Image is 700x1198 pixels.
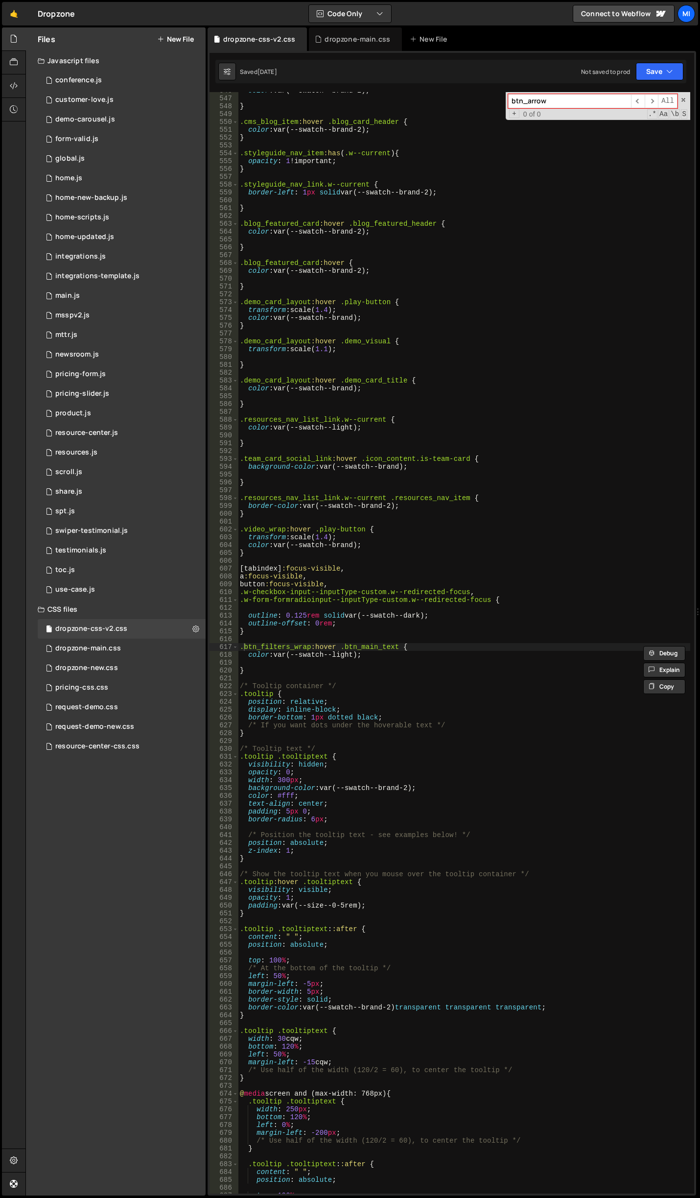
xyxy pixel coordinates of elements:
[55,76,102,85] div: conference.js
[410,34,451,44] div: New File
[210,588,238,596] div: 610
[55,468,82,477] div: scroll.js
[210,643,238,651] div: 617
[55,683,108,692] div: pricing-css.css
[210,431,238,439] div: 590
[210,298,238,306] div: 573
[55,174,82,183] div: home.js
[240,68,277,76] div: Saved
[55,291,80,300] div: main.js
[645,94,658,108] span: ​
[210,110,238,118] div: 549
[210,698,238,706] div: 624
[223,34,295,44] div: dropzone-css-v2.css
[38,266,206,286] div: 9831/35453.js
[210,118,238,126] div: 550
[210,988,238,996] div: 661
[210,1137,238,1145] div: 680
[210,972,238,980] div: 659
[210,439,238,447] div: 591
[55,487,82,496] div: share.js
[38,521,206,541] div: 9831/45081.js
[210,384,238,392] div: 584
[210,1098,238,1105] div: 675
[210,1027,238,1035] div: 666
[210,455,238,463] div: 593
[210,353,238,361] div: 580
[210,1184,238,1192] div: 686
[210,808,238,815] div: 638
[38,364,206,384] div: 9831/44484.js
[210,157,238,165] div: 555
[210,142,238,149] div: 553
[38,639,206,658] div: 9831/21745.css
[210,784,238,792] div: 635
[38,149,206,168] div: 9831/25080.js
[210,1121,238,1129] div: 678
[210,565,238,573] div: 607
[210,541,238,549] div: 604
[210,917,238,925] div: 652
[157,35,194,43] button: New File
[38,482,206,502] div: 9831/29029.js
[55,507,75,516] div: spt.js
[210,204,238,212] div: 561
[38,658,206,678] div: 9831/41964.css
[210,479,238,486] div: 596
[210,345,238,353] div: 579
[55,193,127,202] div: home-new-backup.js
[38,168,206,188] div: 9831/24057.js
[210,526,238,533] div: 602
[210,925,238,933] div: 653
[210,1043,238,1051] div: 668
[210,847,238,855] div: 643
[210,337,238,345] div: 578
[581,68,630,76] div: Not saved to prod
[55,429,118,437] div: resource-center.js
[210,220,238,228] div: 563
[210,369,238,377] div: 582
[210,306,238,314] div: 574
[210,745,238,753] div: 630
[38,404,206,423] div: 9831/22551.js
[38,247,206,266] div: 9831/22169.js
[210,949,238,957] div: 656
[55,135,98,144] div: form-valid.js
[210,1090,238,1098] div: 674
[210,674,238,682] div: 621
[631,94,645,108] span: ​
[210,189,238,196] div: 559
[210,753,238,761] div: 631
[573,5,675,23] a: Connect to Webflow
[210,964,238,972] div: 658
[210,126,238,134] div: 551
[210,910,238,917] div: 651
[210,212,238,220] div: 562
[210,706,238,714] div: 625
[38,384,206,404] div: 9831/29769.js
[38,188,206,208] div: 9831/43346.js
[210,776,238,784] div: 634
[210,635,238,643] div: 616
[210,941,238,949] div: 655
[210,870,238,878] div: 646
[210,580,238,588] div: 609
[210,831,238,839] div: 641
[38,325,206,345] div: 9831/42130.js
[210,330,238,337] div: 577
[210,486,238,494] div: 597
[210,902,238,910] div: 650
[210,165,238,173] div: 556
[55,722,134,731] div: request-demo-new.css
[55,448,97,457] div: resources.js
[210,1035,238,1043] div: 667
[210,1168,238,1176] div: 684
[210,620,238,627] div: 614
[210,471,238,479] div: 595
[210,604,238,612] div: 612
[210,659,238,667] div: 619
[38,8,75,20] div: Dropzone
[210,729,238,737] div: 628
[210,494,238,502] div: 598
[210,392,238,400] div: 585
